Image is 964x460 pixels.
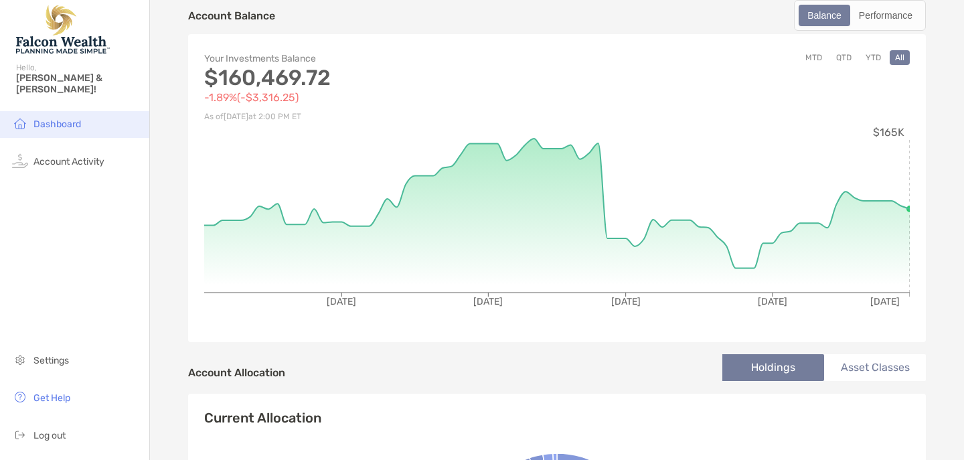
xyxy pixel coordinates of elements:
[33,430,66,441] span: Log out
[758,296,787,307] tspan: [DATE]
[327,296,356,307] tspan: [DATE]
[722,354,824,381] li: Holdings
[12,115,28,131] img: household icon
[204,50,557,67] p: Your Investments Balance
[188,366,285,379] h4: Account Allocation
[33,119,81,130] span: Dashboard
[800,50,827,65] button: MTD
[860,50,886,65] button: YTD
[870,296,900,307] tspan: [DATE]
[890,50,910,65] button: All
[12,427,28,443] img: logout icon
[16,72,141,95] span: [PERSON_NAME] & [PERSON_NAME]!
[33,392,70,404] span: Get Help
[824,354,926,381] li: Asset Classes
[852,6,920,25] div: Performance
[188,7,275,24] p: Account Balance
[16,5,110,54] img: Falcon Wealth Planning Logo
[33,355,69,366] span: Settings
[204,89,557,106] p: -1.89% ( -$3,316.25 )
[204,108,557,125] p: As of [DATE] at 2:00 PM ET
[204,410,321,426] h4: Current Allocation
[12,352,28,368] img: settings icon
[12,153,28,169] img: activity icon
[12,389,28,405] img: get-help icon
[611,296,641,307] tspan: [DATE]
[873,126,904,139] tspan: $165K
[473,296,503,307] tspan: [DATE]
[33,156,104,167] span: Account Activity
[204,70,557,86] p: $160,469.72
[800,6,849,25] div: Balance
[831,50,857,65] button: QTD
